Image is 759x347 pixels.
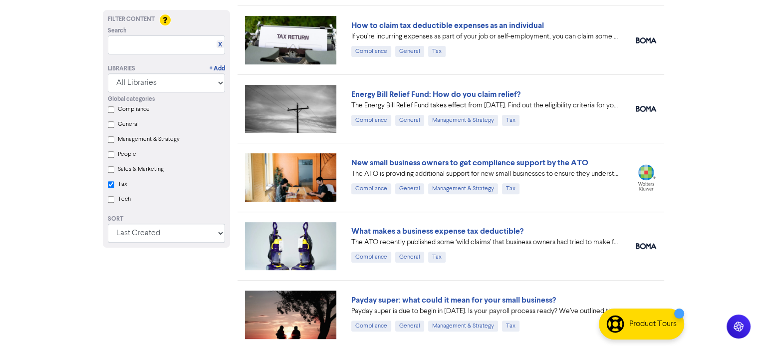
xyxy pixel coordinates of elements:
[395,321,424,332] div: General
[395,252,424,263] div: General
[351,295,556,305] a: Payday super: what could it mean for your small business?
[636,164,656,191] img: wolterskluwer
[428,183,498,194] div: Management & Strategy
[351,226,523,236] a: What makes a business expense tax deductible?
[351,115,391,126] div: Compliance
[428,46,446,57] div: Tax
[108,95,225,104] div: Global categories
[351,31,621,42] div: If you’re incurring expenses as part of your job or self-employment, you can claim some of these ...
[351,100,621,111] div: The Energy Bill Relief Fund takes effect from 1 July 2025. Find out the eligibility criteria for ...
[351,237,621,248] div: The ATO recently published some ‘wild claims’ that business owners had tried to make for business...
[118,135,180,144] label: Management & Strategy
[351,306,621,317] div: Payday super is due to begin in July 2026. Is your payroll process ready? We’ve outlined the key ...
[210,64,225,73] a: + Add
[108,26,127,35] span: Search
[351,46,391,57] div: Compliance
[351,20,544,30] a: How to claim tax deductible expenses as an individual
[118,195,131,204] label: Tech
[351,89,520,99] a: Energy Bill Relief Fund: How do you claim relief?
[351,158,588,168] a: New small business owners to get compliance support by the ATO
[395,46,424,57] div: General
[428,115,498,126] div: Management & Strategy
[502,115,519,126] div: Tax
[108,215,225,224] div: Sort
[502,183,519,194] div: Tax
[108,64,135,73] div: Libraries
[108,15,225,24] div: Filter Content
[428,321,498,332] div: Management & Strategy
[428,252,446,263] div: Tax
[502,321,519,332] div: Tax
[218,41,222,48] a: X
[118,180,127,189] label: Tax
[351,321,391,332] div: Compliance
[118,105,150,114] label: Compliance
[118,120,139,129] label: General
[395,115,424,126] div: General
[118,165,164,174] label: Sales & Marketing
[351,252,391,263] div: Compliance
[709,299,759,347] iframe: Chat Widget
[636,106,656,112] img: boma
[118,150,136,159] label: People
[351,183,391,194] div: Compliance
[395,183,424,194] div: General
[636,37,656,43] img: boma
[636,243,656,249] img: boma
[351,169,621,179] div: The ATO is providing additional support for new small businesses to ensure they understand and co...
